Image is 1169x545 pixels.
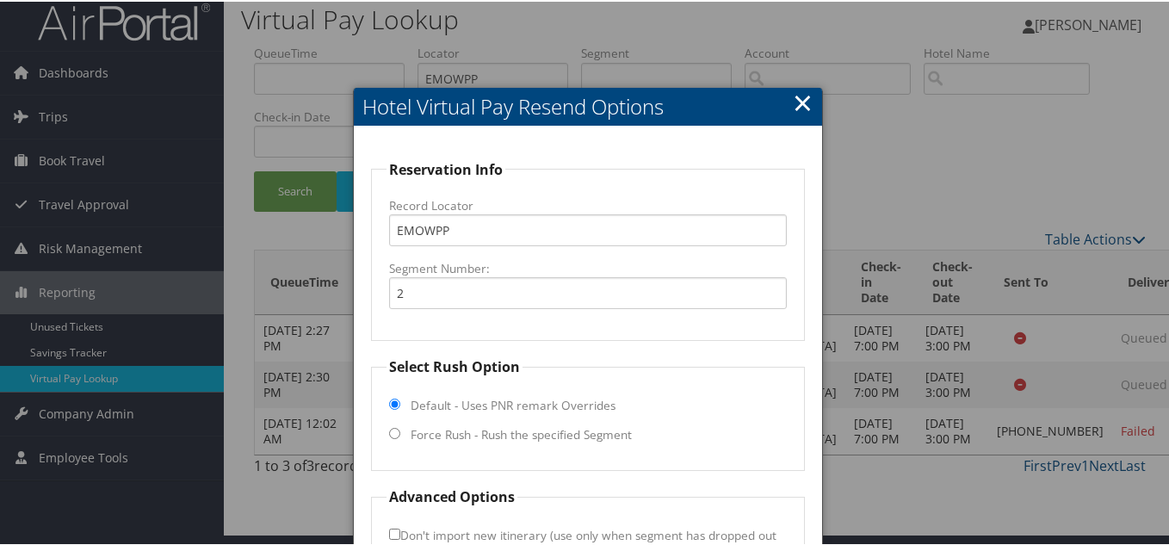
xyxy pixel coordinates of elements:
a: Close [793,84,813,118]
label: Force Rush - Rush the specified Segment [411,424,632,442]
legend: Reservation Info [387,158,505,178]
label: Default - Uses PNR remark Overrides [411,395,615,412]
legend: Select Rush Option [387,355,523,375]
input: Don't import new itinerary (use only when segment has dropped out of GDS) [389,527,400,538]
label: Segment Number: [389,258,787,276]
label: Record Locator [389,195,787,213]
legend: Advanced Options [387,485,517,505]
h2: Hotel Virtual Pay Resend Options [354,86,822,124]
